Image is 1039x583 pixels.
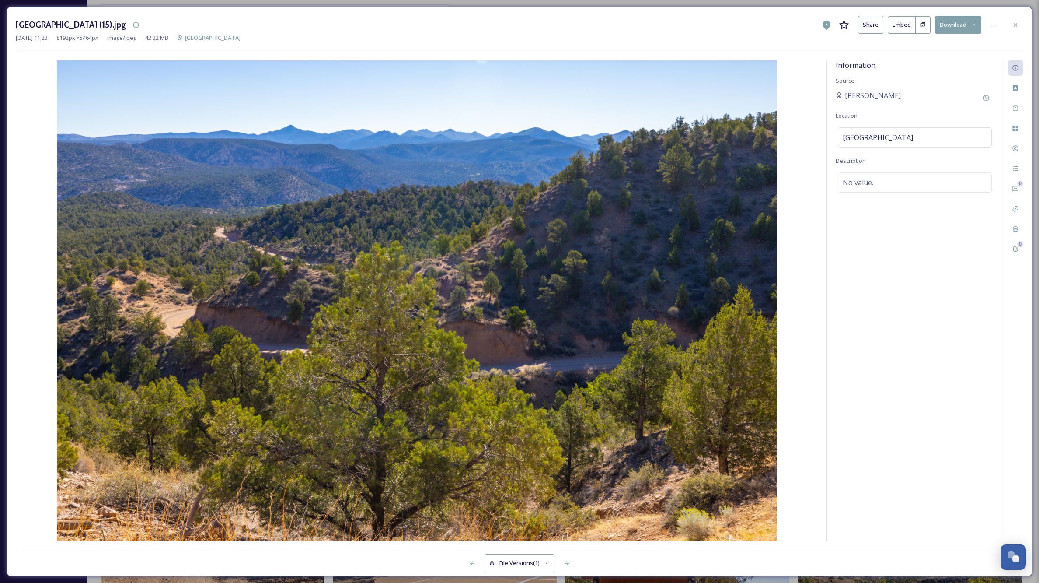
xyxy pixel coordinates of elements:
button: Share [858,16,883,34]
span: 42.22 MB [145,34,168,42]
button: File Versions(1) [485,554,554,572]
span: 8192 px x 5464 px [56,34,98,42]
button: Open Chat [1001,544,1026,570]
h3: [GEOGRAPHIC_DATA] (15).jpg [16,18,126,31]
span: Source [836,77,854,84]
img: Beaver%20Dam%20State%20Park%20(15).jpg [16,60,818,541]
div: 0 [1017,241,1023,247]
button: Embed [888,16,916,34]
span: [GEOGRAPHIC_DATA] [843,132,913,143]
span: image/jpeg [107,34,136,42]
span: [PERSON_NAME] [845,90,901,101]
span: [GEOGRAPHIC_DATA] [185,34,241,42]
div: 0 [1017,181,1023,187]
span: Location [836,112,858,119]
span: No value. [843,177,873,188]
span: [DATE] 11:23 [16,34,48,42]
button: Download [935,16,981,34]
span: Description [836,157,866,165]
span: Information [836,60,875,70]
